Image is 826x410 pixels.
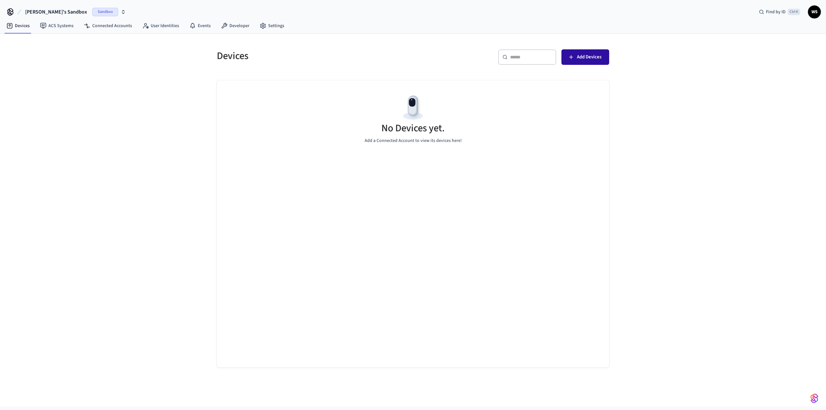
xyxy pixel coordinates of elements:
div: Find by IDCtrl K [754,6,805,18]
p: Add a Connected Account to view its devices here! [365,137,462,144]
a: Events [184,20,216,32]
span: [PERSON_NAME]'s Sandbox [25,8,87,16]
button: WS [808,5,821,18]
a: Devices [1,20,35,32]
h5: No Devices yet. [381,122,445,135]
span: Add Devices [577,53,601,61]
a: Settings [255,20,289,32]
span: Ctrl K [788,9,800,15]
a: ACS Systems [35,20,79,32]
img: Devices Empty State [398,93,428,122]
h5: Devices [217,49,409,63]
a: Developer [216,20,255,32]
img: SeamLogoGradient.69752ec5.svg [811,393,818,404]
span: Sandbox [92,8,118,16]
span: WS [809,6,820,18]
button: Add Devices [561,49,609,65]
a: User Identities [137,20,184,32]
a: Connected Accounts [79,20,137,32]
span: Find by ID [766,9,786,15]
